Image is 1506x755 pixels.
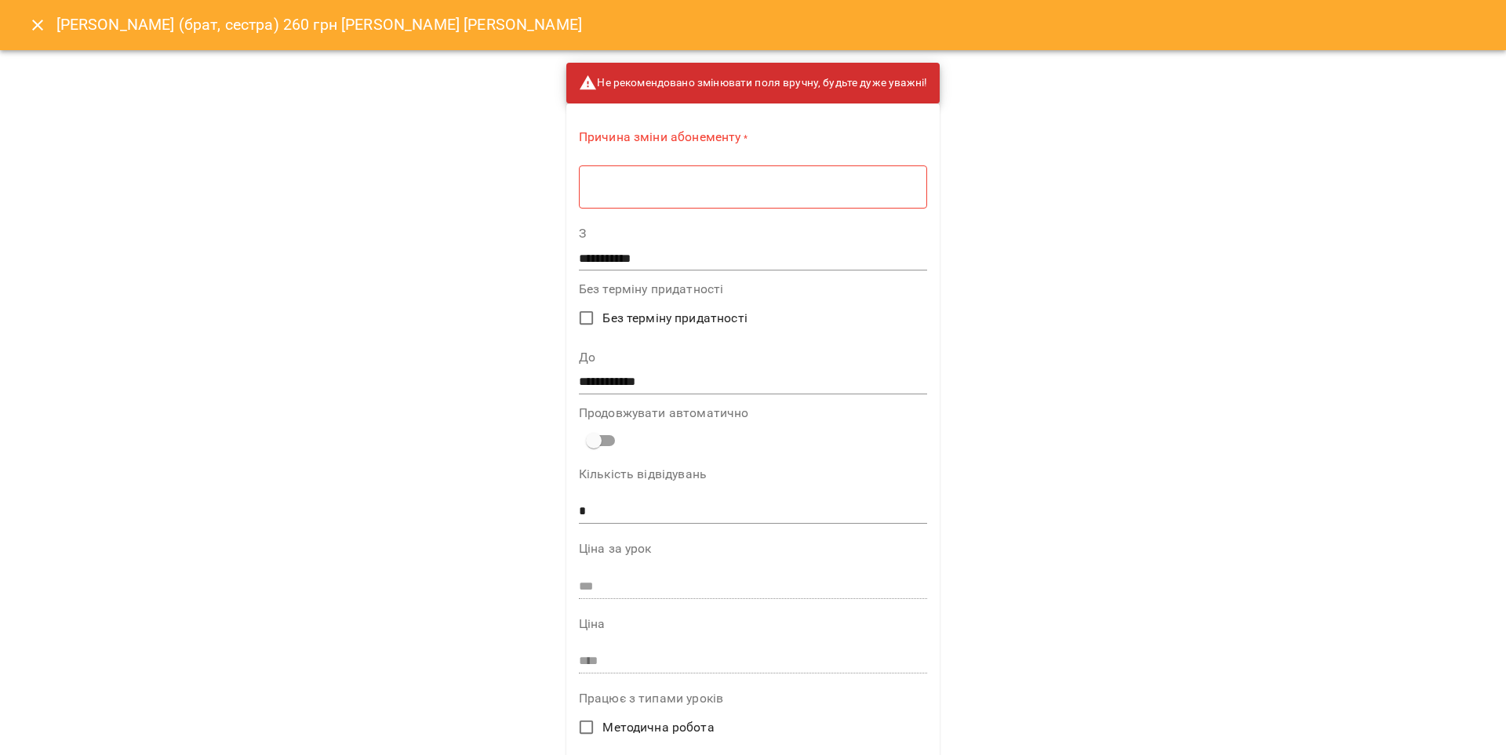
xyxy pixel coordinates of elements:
label: Ціна за урок [579,543,927,555]
span: Методична робота [602,718,714,737]
button: Close [19,6,56,44]
label: Кількість відвідувань [579,468,927,481]
label: Працює з типами уроків [579,692,927,705]
label: З [579,227,927,240]
label: Ціна [579,618,927,630]
label: Причина зміни абонементу [579,129,927,147]
label: Без терміну придатності [579,283,927,296]
label: До [579,351,927,364]
span: Без терміну придатності [602,309,747,328]
label: Продовжувати автоматично [579,407,927,419]
h6: [PERSON_NAME] (брат, сестра) 260 грн [PERSON_NAME] [PERSON_NAME] [56,13,582,37]
span: Не рекомендовано змінювати поля вручну, будьте дуже уважні! [579,74,927,93]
